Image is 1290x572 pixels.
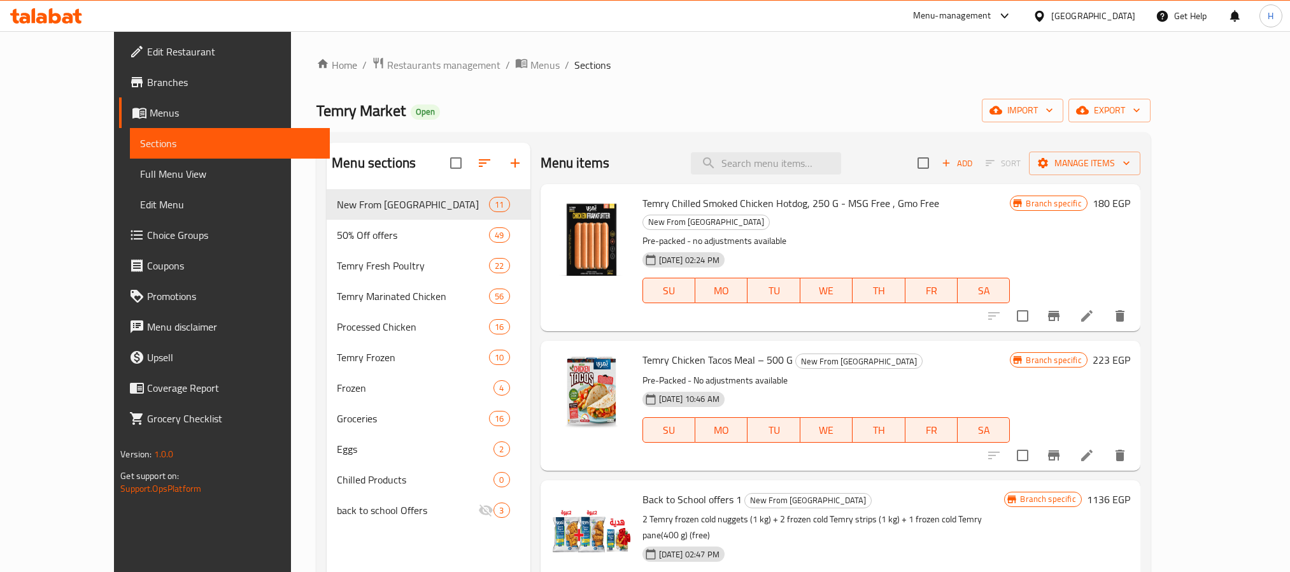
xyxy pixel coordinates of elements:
[494,443,509,455] span: 2
[337,258,489,273] div: Temry Fresh Poultry
[147,289,319,304] span: Promotions
[905,417,958,443] button: FR
[337,350,489,365] div: Temry Frozen
[337,227,489,243] div: 50% Off offers
[327,342,530,373] div: Temry Frozen10
[490,321,509,333] span: 16
[337,197,489,212] span: New From [GEOGRAPHIC_DATA]
[490,229,509,241] span: 49
[1105,440,1135,471] button: delete
[154,446,174,462] span: 1.0.0
[147,258,319,273] span: Coupons
[147,75,319,90] span: Branches
[493,380,509,396] div: items
[648,421,690,440] span: SU
[963,421,1005,440] span: SA
[642,417,695,443] button: SU
[574,57,611,73] span: Sections
[494,474,509,486] span: 0
[337,289,489,304] span: Temry Marinated Chicken
[642,194,939,213] span: Temry Chilled Smoked Chicken Hotdog, 250 G - MSG Free , Gmo Free
[963,282,1005,300] span: SA
[654,548,725,561] span: [DATE] 02:47 PM
[940,156,974,171] span: Add
[337,319,489,334] span: Processed Chicken
[147,227,319,243] span: Choice Groups
[490,290,509,303] span: 56
[977,154,1029,173] span: Select section first
[565,57,569,73] li: /
[1068,99,1151,122] button: export
[119,373,329,403] a: Coverage Report
[490,413,509,425] span: 16
[642,373,1010,389] p: Pre-Packed - No adjustments available
[332,154,416,173] h2: Menu sections
[119,281,329,311] a: Promotions
[147,411,319,426] span: Grocery Checklist
[910,150,937,176] span: Select section
[490,352,509,364] span: 10
[362,57,367,73] li: /
[494,504,509,517] span: 3
[327,250,530,281] div: Temry Fresh Poultry22
[1268,9,1273,23] span: H
[1021,354,1086,366] span: Branch specific
[316,57,357,73] a: Home
[120,446,152,462] span: Version:
[337,197,489,212] div: New From Temry
[745,493,871,508] span: New From [GEOGRAPHIC_DATA]
[119,67,329,97] a: Branches
[642,350,793,369] span: Temry Chicken Tacos Meal – 500 G
[489,411,509,426] div: items
[913,8,991,24] div: Menu-management
[327,220,530,250] div: 50% Off offers49
[905,278,958,303] button: FR
[337,503,478,518] span: back to school Offers
[327,373,530,403] div: Frozen4
[753,282,795,300] span: TU
[1079,308,1095,324] a: Edit menu item
[648,282,690,300] span: SU
[958,417,1010,443] button: SA
[695,417,748,443] button: MO
[327,495,530,526] div: back to school Offers3
[150,105,319,120] span: Menus
[316,96,406,125] span: Temry Market
[327,189,530,220] div: New From [GEOGRAPHIC_DATA]11
[489,197,509,212] div: items
[937,154,977,173] button: Add
[411,104,440,120] div: Open
[1039,155,1130,171] span: Manage items
[130,128,329,159] a: Sections
[337,411,489,426] div: Groceries
[500,148,530,178] button: Add section
[541,154,610,173] h2: Menu items
[443,150,469,176] span: Select all sections
[337,441,493,457] div: Eggs
[337,472,493,487] span: Chilled Products
[119,250,329,281] a: Coupons
[748,278,800,303] button: TU
[1015,493,1081,505] span: Branch specific
[1029,152,1140,175] button: Manage items
[911,282,953,300] span: FR
[120,480,201,497] a: Support.OpsPlatform
[1105,301,1135,331] button: delete
[911,421,953,440] span: FR
[147,44,319,59] span: Edit Restaurant
[387,57,500,73] span: Restaurants management
[489,319,509,334] div: items
[654,393,725,405] span: [DATE] 10:46 AM
[489,227,509,243] div: items
[796,354,922,369] span: New From [GEOGRAPHIC_DATA]
[327,403,530,434] div: Groceries16
[748,417,800,443] button: TU
[327,311,530,342] div: Processed Chicken16
[337,380,493,396] span: Frozen
[530,57,560,73] span: Menus
[493,472,509,487] div: items
[327,281,530,311] div: Temry Marinated Chicken56
[700,421,742,440] span: MO
[140,136,319,151] span: Sections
